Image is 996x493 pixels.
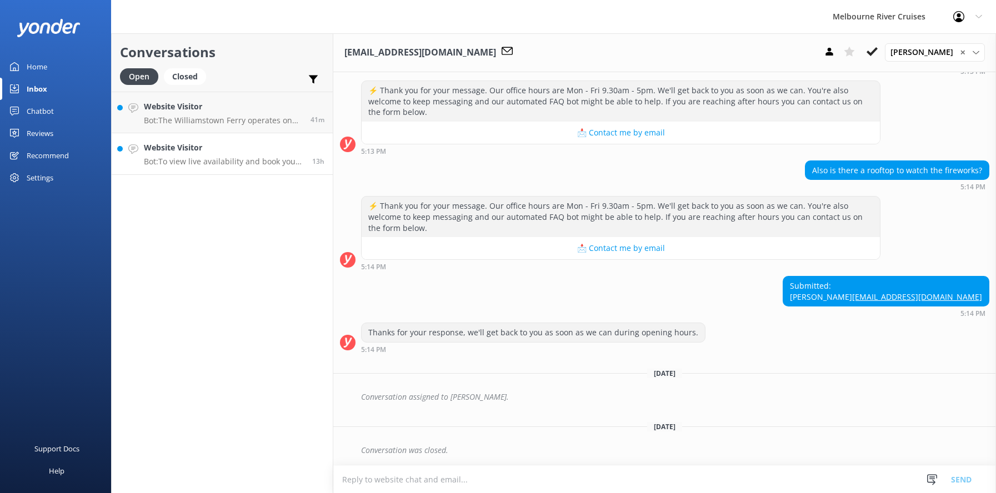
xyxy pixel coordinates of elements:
[17,19,81,37] img: yonder-white-logo.png
[344,46,496,60] h3: [EMAIL_ADDRESS][DOMAIN_NAME]
[27,122,53,144] div: Reviews
[783,309,989,317] div: Sep 12 2025 05:14pm (UTC +10:00) Australia/Sydney
[27,78,47,100] div: Inbox
[852,291,982,302] a: [EMAIL_ADDRESS][DOMAIN_NAME]
[361,345,705,353] div: Sep 12 2025 05:14pm (UTC +10:00) Australia/Sydney
[647,422,682,431] span: [DATE]
[361,263,880,270] div: Sep 12 2025 05:14pm (UTC +10:00) Australia/Sydney
[885,43,985,61] div: Assign User
[340,388,989,406] div: 2025-09-14T23:28:53.006
[647,369,682,378] span: [DATE]
[361,264,386,270] strong: 5:14 PM
[120,42,324,63] h2: Conversations
[34,437,79,460] div: Support Docs
[120,70,164,82] a: Open
[49,460,64,482] div: Help
[311,115,324,124] span: Sep 17 2025 08:59am (UTC +10:00) Australia/Sydney
[960,184,985,190] strong: 5:14 PM
[362,323,705,342] div: Thanks for your response, we'll get back to you as soon as we can during opening hours.
[340,441,989,460] div: 2025-09-16T07:28:18.156
[112,92,333,133] a: Website VisitorBot:The Williamstown Ferry operates on weekends and some public holidays, with dai...
[361,346,386,353] strong: 5:14 PM
[960,310,985,317] strong: 5:14 PM
[362,237,880,259] button: 📩 Contact me by email
[362,197,880,237] div: ⚡ Thank you for your message. Our office hours are Mon - Fri 9.30am - 5pm. We'll get back to you ...
[164,70,212,82] a: Closed
[960,47,965,58] span: ✕
[805,183,989,190] div: Sep 12 2025 05:14pm (UTC +10:00) Australia/Sydney
[112,133,333,175] a: Website VisitorBot:To view live availability and book your Melbourne River Cruise experience, ple...
[361,441,989,460] div: Conversation was closed.
[362,81,880,122] div: ⚡ Thank you for your message. Our office hours are Mon - Fri 9.30am - 5pm. We'll get back to you ...
[960,68,985,75] strong: 5:13 PM
[361,148,386,155] strong: 5:13 PM
[361,147,880,155] div: Sep 12 2025 05:13pm (UTC +10:00) Australia/Sydney
[361,388,989,406] div: Conversation assigned to [PERSON_NAME].
[362,122,880,144] button: 📩 Contact me by email
[144,157,304,167] p: Bot: To view live availability and book your Melbourne River Cruise experience, please visit: [UR...
[27,100,54,122] div: Chatbot
[144,100,302,113] h4: Website Visitor
[27,167,53,189] div: Settings
[144,115,302,125] p: Bot: The Williamstown Ferry operates on weekends and some public holidays, with daily services du...
[144,142,304,154] h4: Website Visitor
[805,161,989,180] div: Also is there a rooftop to watch the fireworks?
[890,46,960,58] span: [PERSON_NAME]
[164,68,206,85] div: Closed
[120,68,158,85] div: Open
[312,157,324,166] span: Sep 16 2025 07:59pm (UTC +10:00) Australia/Sydney
[27,56,47,78] div: Home
[27,144,69,167] div: Recommend
[783,276,989,306] div: Submitted: [PERSON_NAME]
